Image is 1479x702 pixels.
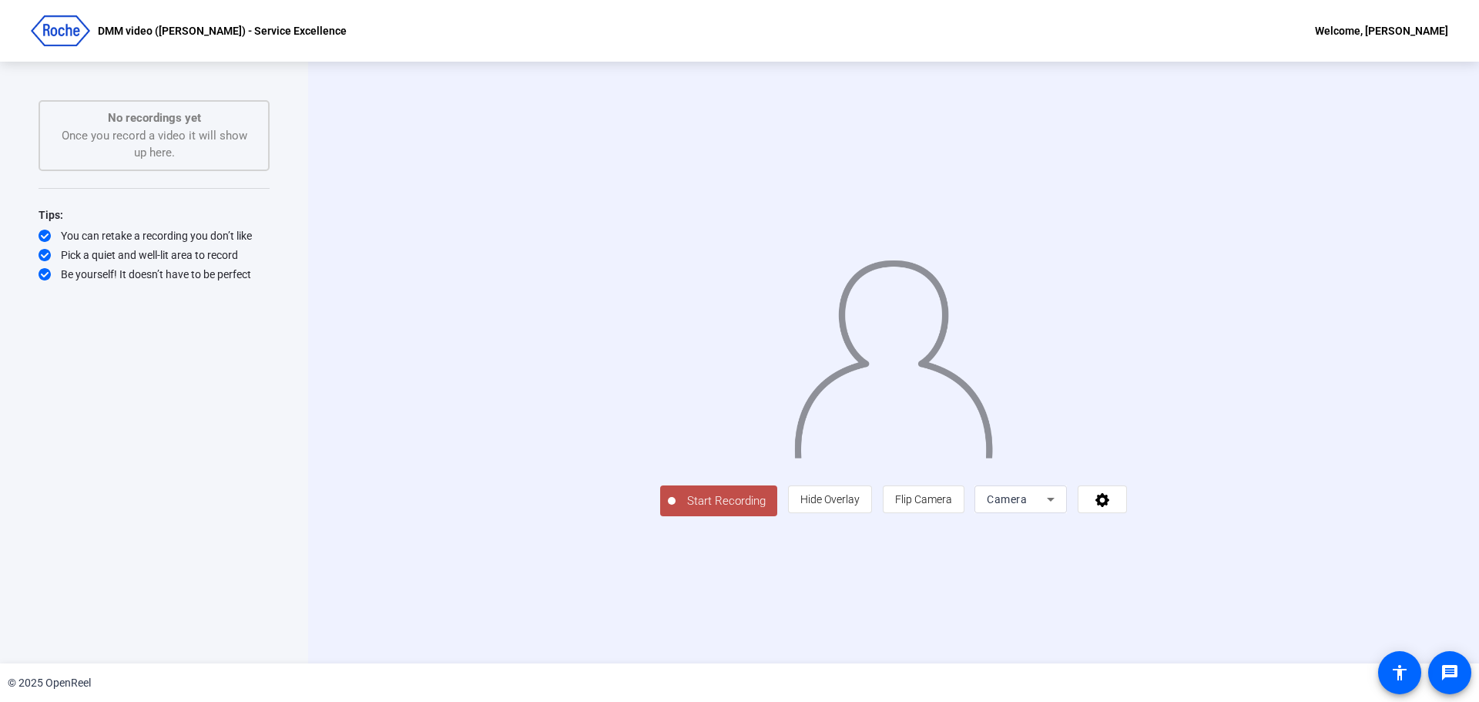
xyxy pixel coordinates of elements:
[31,15,90,46] img: OpenReel logo
[788,485,872,513] button: Hide Overlay
[895,493,952,506] span: Flip Camera
[39,206,270,224] div: Tips:
[55,109,253,127] p: No recordings yet
[39,267,270,282] div: Be yourself! It doesn’t have to be perfect
[1440,663,1459,682] mat-icon: message
[676,492,777,510] span: Start Recording
[883,485,964,513] button: Flip Camera
[39,247,270,263] div: Pick a quiet and well-lit area to record
[98,22,347,40] p: DMM video ([PERSON_NAME]) - Service Excellence
[793,248,994,458] img: overlay
[39,228,270,244] div: You can retake a recording you don’t like
[800,493,860,506] span: Hide Overlay
[1390,663,1409,682] mat-icon: accessibility
[987,493,1027,506] span: Camera
[8,675,91,691] div: © 2025 OpenReel
[1315,22,1448,40] div: Welcome, [PERSON_NAME]
[55,109,253,162] div: Once you record a video it will show up here.
[660,485,777,516] button: Start Recording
